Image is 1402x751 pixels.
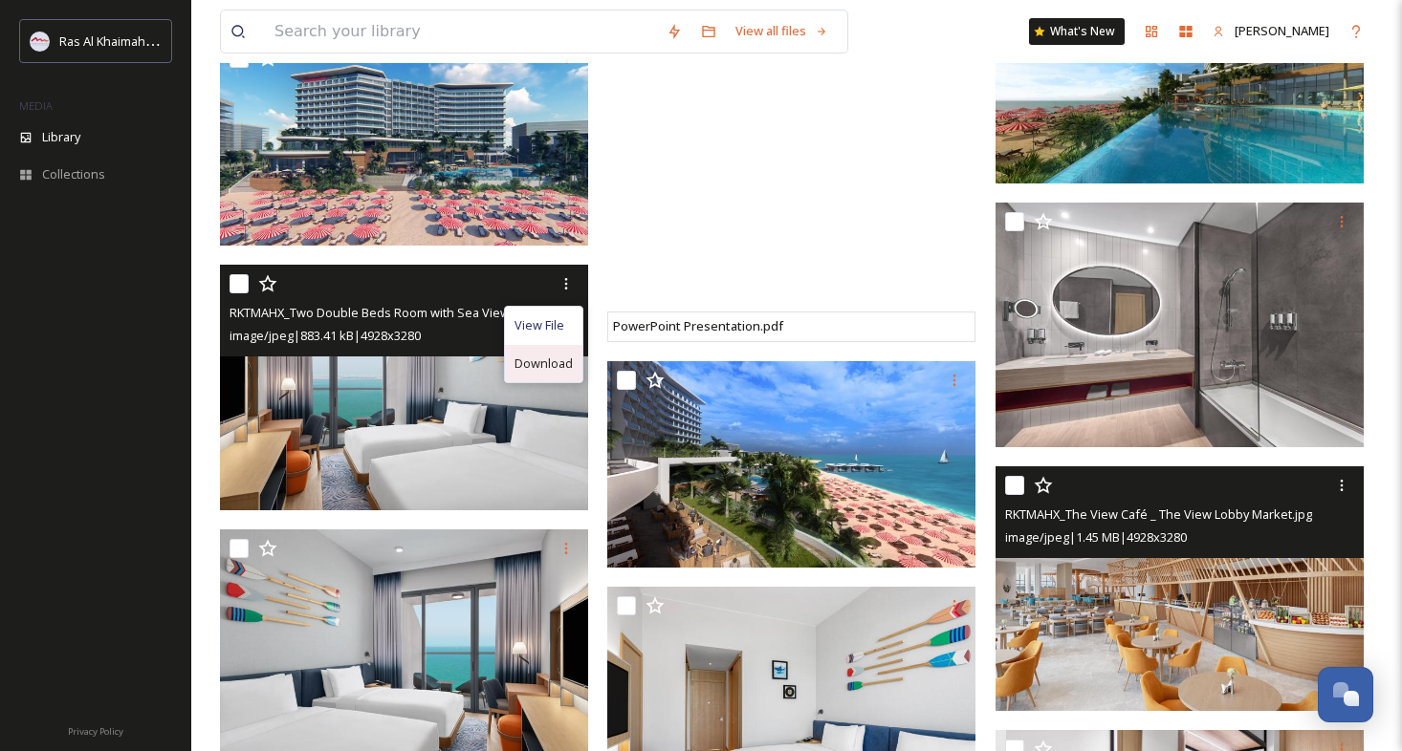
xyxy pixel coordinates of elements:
[42,165,105,183] span: Collections
[31,32,50,51] img: Logo_RAKTDA_RGB-01.png
[1005,505,1312,523] span: RKTMAHX_The View Café _ The View Lobby Market.jpg
[996,203,1364,447] img: RKTMHX_Dream _ Treasure Room Bathroom.jpg
[59,32,330,50] span: Ras Al Khaimah Tourism Development Authority
[265,11,657,53] input: Search your library
[230,327,421,344] span: image/jpeg | 883.41 kB | 4928 x 3280
[515,316,564,334] span: View File
[1203,12,1339,50] a: [PERSON_NAME]
[220,39,588,247] img: Hampton by Hilton Marjan Island_Beach.jpg
[607,361,975,569] img: Hampton by Hilton Marjan Island_Beach View.jpg
[515,354,573,373] span: Download
[1029,18,1125,45] a: What's New
[996,466,1364,711] img: RKTMAHX_The View Café _ The View Lobby Market.jpg
[1005,528,1187,546] span: image/jpeg | 1.45 MB | 4928 x 3280
[613,317,783,334] span: PowerPoint Presentation.pdf
[1235,22,1329,39] span: [PERSON_NAME]
[42,128,80,146] span: Library
[19,98,53,113] span: MEDIA
[220,265,588,509] img: RKTMAHX_Two Double Beds Room with Sea View_2.jpg
[726,12,838,50] a: View all files
[1318,667,1373,722] button: Open Chat
[68,725,123,738] span: Privacy Policy
[68,719,123,741] a: Privacy Policy
[230,304,542,321] span: RKTMAHX_Two Double Beds Room with Sea View_2.jpg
